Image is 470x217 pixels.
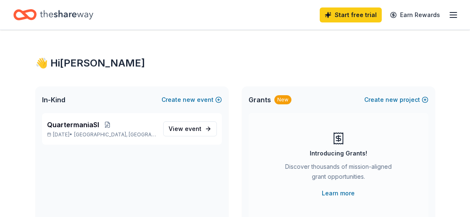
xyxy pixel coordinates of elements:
a: Earn Rewards [385,7,445,22]
div: Introducing Grants! [310,148,367,158]
span: View [169,124,201,134]
a: Learn more [322,188,355,198]
a: View event [163,121,217,136]
div: New [274,95,291,104]
span: new [183,95,195,105]
span: new [385,95,398,105]
button: Createnewevent [162,95,222,105]
span: QuartermaniaSI [47,120,99,130]
span: In-Kind [42,95,65,105]
a: Start free trial [320,7,382,22]
span: [GEOGRAPHIC_DATA], [GEOGRAPHIC_DATA] [74,131,156,138]
span: event [185,125,201,132]
span: Grants [249,95,271,105]
div: Discover thousands of mission-aligned grant opportunities. [282,162,395,185]
button: Createnewproject [364,95,428,105]
div: 👋 Hi [PERSON_NAME] [35,57,435,70]
a: Home [13,5,93,25]
p: [DATE] • [47,131,157,138]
